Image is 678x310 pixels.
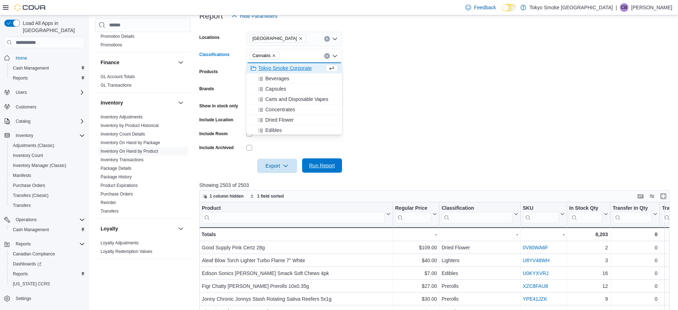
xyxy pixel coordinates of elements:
a: Package History [101,174,132,179]
span: Customers [13,102,85,111]
a: Inventory by Product Historical [101,123,159,128]
a: Loyalty Adjustments [101,240,139,245]
div: Edison Sonics [PERSON_NAME] Smack Soft Chews 4pk [202,269,391,278]
button: Reports [1,239,88,249]
button: Loyalty [101,225,175,232]
span: Inventory Transactions [101,157,144,163]
span: Home [13,53,85,62]
button: Adjustments (Classic) [7,141,88,151]
input: Dark Mode [502,4,517,11]
button: 1 column hidden [200,192,246,200]
button: Inventory Manager (Classic) [7,161,88,171]
a: Canadian Compliance [10,250,58,258]
button: Dried Flower [246,115,342,125]
div: Figr Chatty [PERSON_NAME] Prerolls 10x0.35g [202,282,391,291]
button: Beverages [246,73,342,84]
div: 16 [569,269,608,278]
span: Adjustments (Classic) [13,143,54,148]
span: Purchase Orders [13,183,45,188]
div: Good Supply Pink Certz 28g [202,244,391,252]
label: Products [199,69,218,75]
span: GL Account Totals [101,74,135,80]
span: Home [16,55,27,61]
span: Run Report [309,162,335,169]
span: Reports [10,74,85,82]
button: Loyalty [177,224,185,233]
label: Include Archived [199,145,234,151]
div: - [442,230,518,239]
span: Transfers [10,201,85,210]
h3: Loyalty [101,225,118,232]
div: Transfer In Qty [612,205,652,223]
div: Transfer In Qty [612,205,652,212]
a: Home [13,54,30,62]
div: Jonny Chronic Jonnys Stash Rotating Sativa Reefers 5x1g [202,295,391,304]
div: Discounts & Promotions [95,24,191,52]
button: Concentrates [246,105,342,115]
span: 1 column hidden [210,193,244,199]
button: 1 field sorted [247,192,287,200]
span: Adjustments (Classic) [10,141,85,150]
a: Customers [13,103,39,111]
span: Manifests [10,171,85,180]
span: Inventory Manager (Classic) [13,163,66,168]
a: Inventory Count Details [101,132,145,137]
div: Regular Price [395,205,431,223]
button: Reports [7,73,88,83]
button: Transfers [7,200,88,210]
span: Package Details [101,166,132,171]
span: Reports [13,75,28,81]
span: Inventory Adjustments [101,114,143,120]
h3: Finance [101,59,119,66]
button: Inventory [101,99,175,106]
button: Display options [648,192,656,200]
div: 8,203 [569,230,608,239]
span: 1 field sorted [257,193,284,199]
span: Transfers (Classic) [13,193,49,198]
button: Classification [442,205,518,223]
div: 12 [569,282,608,291]
p: Showing 2503 of 2503 [199,182,674,189]
span: Users [16,90,27,95]
button: Tokyo Smoke Corporate [246,63,342,73]
div: Prerolls [442,282,518,291]
a: Product Expirations [101,183,138,188]
button: Settings [1,293,88,304]
span: Cash Management [10,64,85,72]
label: Show in stock only [199,103,238,109]
span: Cannabis [253,52,271,59]
a: YPE41JZK [523,296,547,302]
div: $7.00 [395,269,437,278]
button: Enter fullscreen [659,192,668,200]
div: - [523,230,565,239]
div: 3 [569,256,608,265]
span: Canadian Compliance [10,250,85,258]
div: Inventory [95,113,191,218]
span: Tokyo Smoke Corporate [258,65,312,72]
div: Codi Baechler [620,3,628,12]
div: Finance [95,72,191,92]
button: Customers [1,102,88,112]
div: SKU URL [523,205,559,223]
button: Inventory [177,98,185,107]
button: Carts and Disposable Vapes [246,94,342,105]
h3: Report [199,12,223,20]
span: GL Transactions [101,82,132,88]
button: Users [1,87,88,97]
span: Edibles [265,127,282,134]
label: Brands [199,86,214,92]
div: $40.00 [395,256,437,265]
a: Cash Management [10,225,52,234]
span: Operations [13,215,85,224]
p: [PERSON_NAME] [631,3,672,12]
button: In Stock Qty [569,205,608,223]
span: Hide Parameters [240,12,277,20]
label: Locations [199,35,220,40]
span: Eglinton Town Centre [249,35,306,42]
span: Dashboards [10,260,85,268]
button: Catalog [1,116,88,126]
button: Remove Eglinton Town Centre from selection in this group [299,36,303,41]
span: Cannabis [249,52,280,60]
